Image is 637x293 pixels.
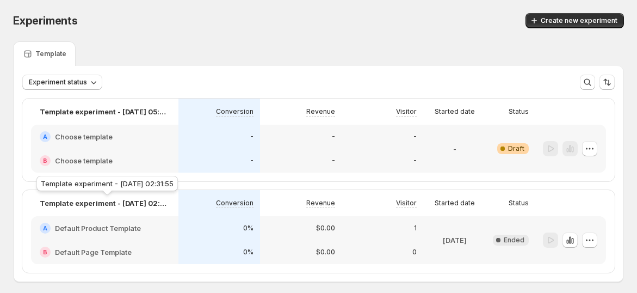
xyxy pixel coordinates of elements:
p: Started date [435,199,475,207]
p: - [413,156,417,165]
p: - [413,132,417,141]
h2: Default Product Template [55,223,141,234]
button: Sort the results [599,75,615,90]
p: 0% [243,248,253,257]
p: - [250,132,253,141]
p: Revenue [306,107,335,116]
p: Template experiment - [DATE] 02:31:55 [40,198,170,209]
span: Create new experiment [541,16,617,25]
p: Visitor [396,107,417,116]
p: [DATE] [443,235,467,246]
p: 0% [243,224,253,233]
p: Status [509,107,529,116]
button: Create new experiment [525,13,624,28]
p: Revenue [306,199,335,207]
p: Template [35,50,66,58]
h2: B [43,157,47,164]
p: - [332,156,335,165]
p: 1 [414,224,417,233]
p: - [453,143,456,154]
span: Ended [504,236,524,245]
p: Template experiment - [DATE] 05:24:32 [40,106,170,117]
p: Conversion [216,199,253,207]
h2: A [43,225,47,231]
h2: Choose template [55,131,113,142]
p: 0 [412,248,417,257]
p: Conversion [216,107,253,116]
h2: A [43,133,47,140]
button: Experiment status [22,75,102,90]
h2: Choose template [55,155,113,166]
h2: Default Page Template [55,247,132,258]
p: $0.00 [316,248,335,257]
p: Visitor [396,199,417,207]
span: Draft [508,144,524,153]
p: - [250,156,253,165]
span: Experiment status [29,78,87,87]
span: Experiments [13,14,78,27]
p: $0.00 [316,224,335,233]
p: Started date [435,107,475,116]
p: - [332,132,335,141]
p: Status [509,199,529,207]
h2: B [43,249,47,255]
